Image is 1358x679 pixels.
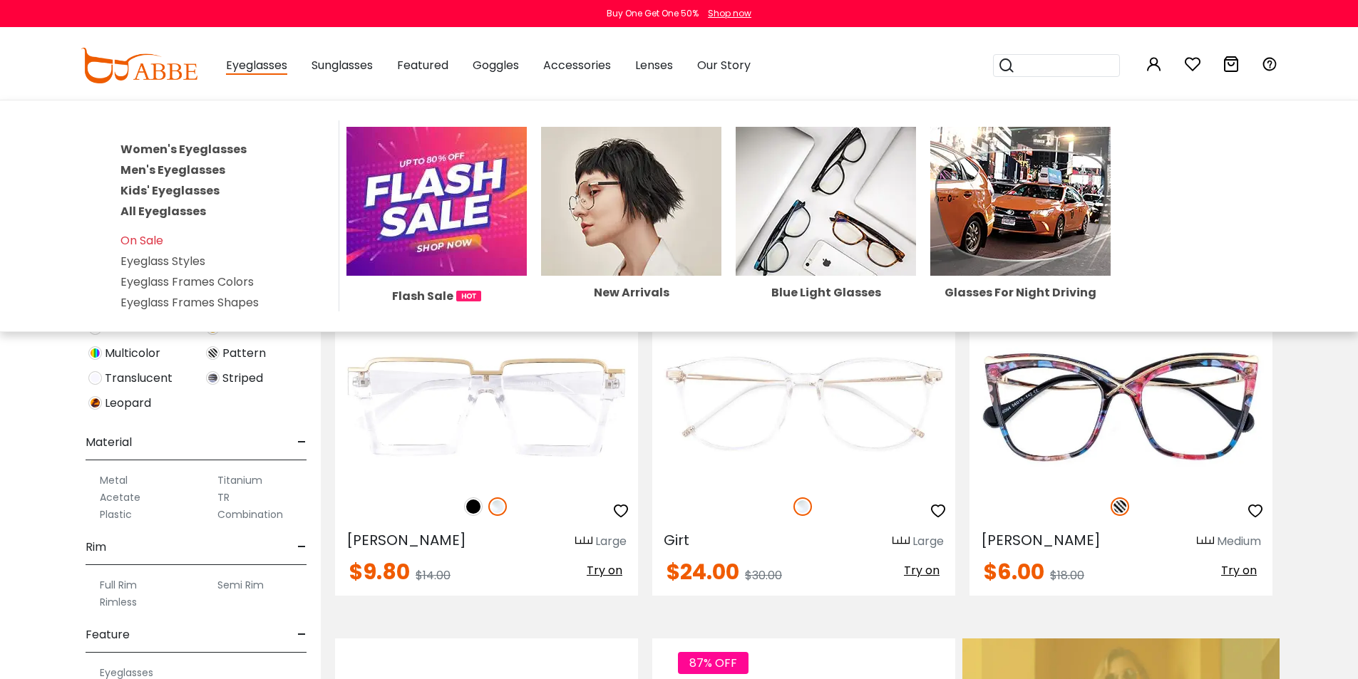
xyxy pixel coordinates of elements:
label: TR [217,489,230,506]
button: Try on [1217,561,1261,580]
label: Combination [217,506,283,523]
img: Glasses For Night Driving [930,127,1111,276]
div: Blue Light Glasses [736,287,916,299]
img: Pattern [1111,497,1129,516]
span: $9.80 [349,556,410,587]
span: Eyeglasses [226,57,287,75]
img: abbeglasses.com [81,48,197,83]
span: Goggles [473,57,519,73]
a: Shop now [701,7,751,19]
span: Striped [222,370,263,387]
div: Large [912,533,944,550]
span: [PERSON_NAME] [346,530,466,550]
span: Rim [86,530,106,564]
a: Men's Eyeglasses [120,162,225,178]
span: - [297,530,307,564]
label: Acetate [100,489,140,506]
a: All Eyeglasses [120,203,206,219]
img: Blue Light Glasses [736,127,916,276]
label: Full Rim [100,576,137,594]
span: $30.00 [745,567,782,584]
img: size ruler [575,536,592,546]
span: - [297,425,307,460]
span: Lenses [635,57,673,73]
label: Rimless [100,594,137,611]
span: Sunglasses [312,57,373,73]
a: Eyeglass Frames Shapes [120,294,259,311]
img: Flash Sale [346,127,527,276]
img: Pattern Mead - Acetate,Metal ,Universal Bridge Fit [969,330,1272,482]
label: Plastic [100,506,132,523]
div: New Arrivals [541,287,721,299]
div: Glasses For Night Driving [930,287,1111,299]
span: Flash Sale [392,287,453,305]
span: Our Story [697,57,751,73]
a: Kids' Eyeglasses [120,182,220,199]
span: $18.00 [1050,567,1084,584]
span: Translucent [105,370,173,387]
span: Feature [86,618,130,652]
div: Buy One Get One 50% [607,7,699,20]
label: Metal [100,472,128,489]
span: Pattern [222,345,266,362]
span: Featured [397,57,448,73]
span: Multicolor [105,345,160,362]
a: Eyeglass Frames Colors [120,274,254,290]
img: 1724998894317IetNH.gif [456,291,481,301]
img: Black [464,497,483,516]
span: - [297,618,307,652]
a: Flash Sale [346,192,527,305]
div: Shop now [708,7,751,20]
a: Eyeglass Styles [120,253,205,269]
button: Try on [900,561,944,580]
span: $14.00 [416,567,451,584]
img: Striped [206,371,220,385]
span: Girt [664,530,689,550]
span: Material [86,425,132,460]
img: New Arrivals [541,127,721,276]
span: $6.00 [984,556,1044,587]
span: Leopard [105,395,151,412]
a: Glasses For Night Driving [930,192,1111,299]
img: size ruler [893,536,910,546]
span: 87% OFF [678,652,749,674]
span: $24.00 [667,556,739,587]
img: size ruler [1197,536,1214,546]
img: Translucent [88,371,102,385]
a: On Sale [120,232,163,249]
div: Medium [1217,533,1261,550]
span: [PERSON_NAME] [981,530,1101,550]
img: Clear [793,497,812,516]
img: Pattern [206,346,220,360]
img: Clear [488,497,507,516]
a: New Arrivals [541,192,721,299]
span: Try on [587,562,622,579]
span: Try on [904,562,940,579]
img: Multicolor [88,346,102,360]
div: Large [595,533,627,550]
img: Fclear Umbel - Plastic ,Universal Bridge Fit [335,330,638,482]
button: Try on [582,561,627,580]
label: Semi Rim [217,576,264,594]
label: Titanium [217,472,262,489]
span: Try on [1221,562,1257,579]
span: Accessories [543,57,611,73]
a: Blue Light Glasses [736,192,916,299]
img: Fclear Girt - TR ,Universal Bridge Fit [652,330,955,482]
a: Women's Eyeglasses [120,141,247,157]
img: Leopard [88,396,102,410]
